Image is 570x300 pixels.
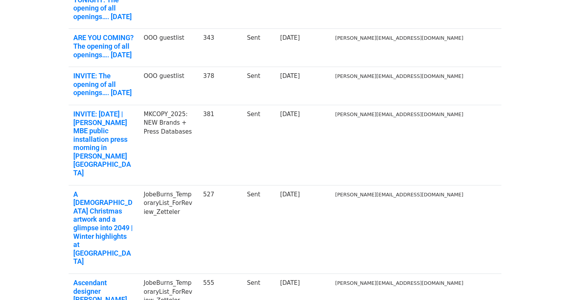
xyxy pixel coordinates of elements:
[198,185,243,274] td: 527
[280,111,300,118] a: [DATE]
[73,34,134,59] a: ARE YOU COMING? The opening of all openings…. [DATE]
[280,191,300,198] a: [DATE]
[139,105,198,185] td: MKCOPY_2025: NEW Brands + Press Databases
[73,110,134,177] a: INVITE: [DATE] | [PERSON_NAME] MBE public installation press morning in [PERSON_NAME][GEOGRAPHIC_...
[198,105,243,185] td: 381
[280,279,300,286] a: [DATE]
[139,185,198,274] td: JobeBurns_TemporaryList_ForReview_Zetteler
[335,73,464,79] small: [PERSON_NAME][EMAIL_ADDRESS][DOMAIN_NAME]
[242,67,275,105] td: Sent
[73,72,134,97] a: INVITE: The opening of all openings…. [DATE]
[198,29,243,67] td: 343
[73,190,134,266] a: A [DEMOGRAPHIC_DATA] Christmas artwork and a glimpse into 2049 | Winter highlights at [GEOGRAPHIC...
[198,67,243,105] td: 378
[280,34,300,41] a: [DATE]
[335,35,464,41] small: [PERSON_NAME][EMAIL_ADDRESS][DOMAIN_NAME]
[335,280,464,286] small: [PERSON_NAME][EMAIL_ADDRESS][DOMAIN_NAME]
[139,67,198,105] td: OOO guestlist
[531,263,570,300] iframe: Chat Widget
[242,185,275,274] td: Sent
[242,29,275,67] td: Sent
[335,111,464,117] small: [PERSON_NAME][EMAIL_ADDRESS][DOMAIN_NAME]
[242,105,275,185] td: Sent
[335,192,464,198] small: [PERSON_NAME][EMAIL_ADDRESS][DOMAIN_NAME]
[280,72,300,79] a: [DATE]
[139,29,198,67] td: OOO guestlist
